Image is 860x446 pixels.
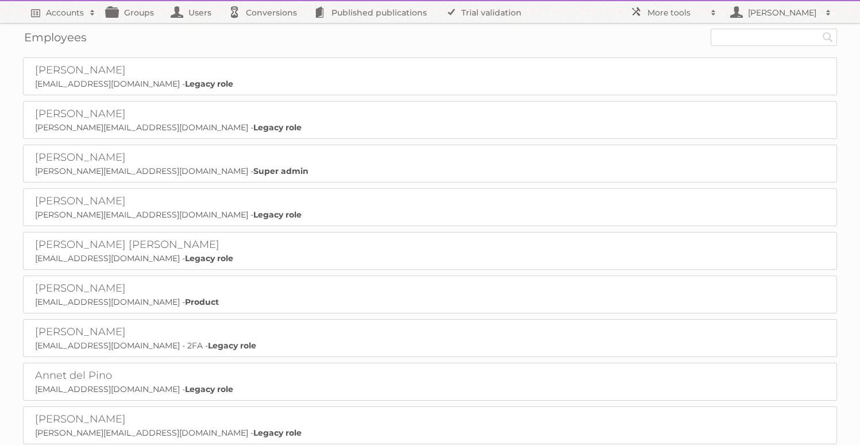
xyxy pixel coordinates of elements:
[253,428,302,438] strong: Legacy role
[35,195,322,208] h2: [PERSON_NAME]
[23,1,101,23] a: Accounts
[35,340,825,351] p: [EMAIL_ADDRESS][DOMAIN_NAME] - 2FA -
[722,1,837,23] a: [PERSON_NAME]
[185,253,233,263] strong: Legacy role
[253,210,302,220] strong: Legacy role
[35,384,825,394] p: [EMAIL_ADDRESS][DOMAIN_NAME] -
[35,325,322,339] h2: [PERSON_NAME]
[35,151,322,165] h2: [PERSON_NAME]
[165,1,223,23] a: Users
[35,253,825,263] p: [EMAIL_ADDRESS][DOMAIN_NAME] -
[35,64,322,77] h2: [PERSON_NAME]
[185,297,219,307] strong: Product
[208,340,256,351] strong: Legacy role
[46,7,84,18] h2: Accounts
[624,1,722,23] a: More tools
[185,384,233,394] strong: Legacy role
[438,1,533,23] a: Trial validation
[35,79,825,89] p: [EMAIL_ADDRESS][DOMAIN_NAME] -
[35,107,322,121] h2: [PERSON_NAME]
[35,282,322,296] h2: [PERSON_NAME]
[35,413,322,426] h2: [PERSON_NAME]
[35,428,825,438] p: [PERSON_NAME][EMAIL_ADDRESS][DOMAIN_NAME] -
[745,7,820,18] h2: [PERSON_NAME]
[253,122,302,133] strong: Legacy role
[35,369,322,383] h2: Annet del Pino
[35,122,825,133] p: [PERSON_NAME][EMAIL_ADDRESS][DOMAIN_NAME] -
[101,1,165,23] a: Groups
[35,238,322,252] h2: [PERSON_NAME] [PERSON_NAME]
[185,79,233,89] strong: Legacy role
[647,7,705,18] h2: More tools
[35,210,825,220] p: [PERSON_NAME][EMAIL_ADDRESS][DOMAIN_NAME] -
[35,166,825,176] p: [PERSON_NAME][EMAIL_ADDRESS][DOMAIN_NAME] -
[253,166,308,176] strong: Super admin
[35,297,825,307] p: [EMAIL_ADDRESS][DOMAIN_NAME] -
[308,1,438,23] a: Published publications
[223,1,308,23] a: Conversions
[819,29,836,46] input: Search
